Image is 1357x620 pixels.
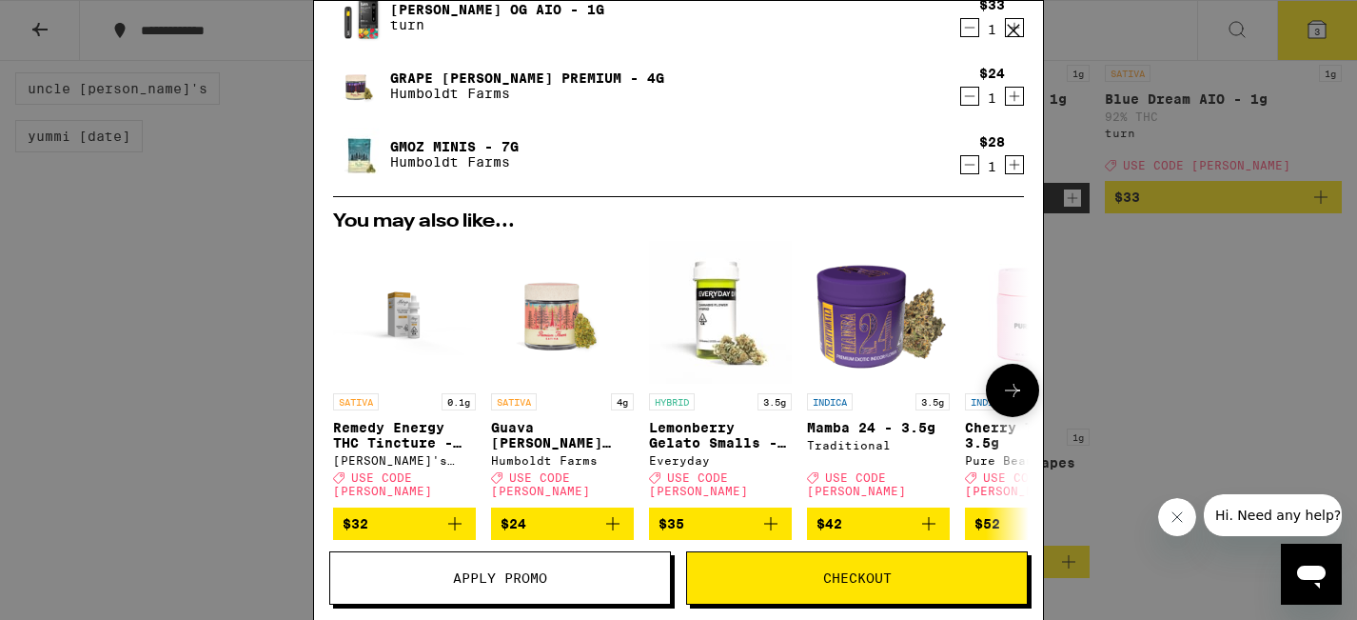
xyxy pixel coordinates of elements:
div: $24 [979,66,1005,81]
p: Humboldt Farms [390,154,519,170]
img: Everyday - Lemonberry Gelato Smalls - 3.5g [649,241,792,384]
button: Apply Promo [329,551,671,605]
img: GMOz Minis - 7g [333,128,386,181]
button: Add to bag [333,508,476,540]
button: Decrement [960,155,979,174]
div: [PERSON_NAME]'s Medicinals [333,454,476,467]
button: Decrement [960,18,979,37]
span: USE CODE [PERSON_NAME] [333,471,432,497]
a: [PERSON_NAME] OG AIO - 1g [390,2,604,17]
button: Checkout [686,551,1028,605]
a: Open page for Mamba 24 - 3.5g from Traditional [807,241,950,508]
img: Humboldt Farms - Guava Mintz Premium - 4g [491,241,634,384]
span: USE CODE [PERSON_NAME] [491,471,590,497]
span: USE CODE [PERSON_NAME] [807,471,906,497]
p: turn [390,17,604,32]
p: SATIVA [491,393,537,410]
div: Humboldt Farms [491,454,634,467]
button: Add to bag [491,508,634,540]
a: Grape [PERSON_NAME] Premium - 4g [390,70,664,86]
p: 0.1g [442,393,476,410]
button: Increment [1005,87,1024,106]
p: Lemonberry Gelato Smalls - 3.5g [649,420,792,450]
a: Open page for Remedy Energy THC Tincture - 1000mg from Mary's Medicinals [333,241,476,508]
p: Humboldt Farms [390,86,664,101]
iframe: Button to launch messaging window [1281,544,1342,605]
button: Add to bag [807,508,950,540]
p: 3.5g [915,393,950,410]
p: INDICA [807,393,853,410]
span: Apply Promo [453,571,547,585]
div: $28 [979,134,1005,150]
span: $42 [816,516,842,531]
p: HYBRID [649,393,695,410]
h2: You may also like... [333,212,1024,231]
span: $24 [501,516,526,531]
div: Everyday [649,454,792,467]
p: 3.5g [757,393,792,410]
a: Open page for Guava Mintz Premium - 4g from Humboldt Farms [491,241,634,508]
button: Decrement [960,87,979,106]
p: 4g [611,393,634,410]
a: Open page for Cherry Tart - 3.5g from Pure Beauty [965,241,1108,508]
span: $32 [343,516,368,531]
div: 1 [979,159,1005,174]
span: USE CODE [PERSON_NAME] [649,471,748,497]
span: USE CODE [PERSON_NAME] [965,471,1064,497]
p: Remedy Energy THC Tincture - 1000mg [333,420,476,450]
img: Traditional - Mamba 24 - 3.5g [807,241,950,384]
a: GMOz Minis - 7g [390,139,519,154]
span: $35 [659,516,684,531]
span: $52 [974,516,1000,531]
p: Mamba 24 - 3.5g [807,420,950,435]
img: Mary's Medicinals - Remedy Energy THC Tincture - 1000mg [333,241,476,384]
button: Increment [1005,155,1024,174]
p: Guava [PERSON_NAME] Premium - 4g [491,420,634,450]
div: Pure Beauty [965,454,1108,467]
a: Open page for Lemonberry Gelato Smalls - 3.5g from Everyday [649,241,792,508]
iframe: Message from company [1204,494,1342,536]
iframe: Close message [1158,498,1196,536]
img: Grape Runtz Premium - 4g [333,59,386,112]
img: Pure Beauty - Cherry Tart - 3.5g [965,241,1108,384]
p: INDICA [965,393,1011,410]
button: Add to bag [965,508,1108,540]
div: Traditional [807,439,950,451]
button: Add to bag [649,508,792,540]
div: 1 [979,90,1005,106]
div: 1 [979,22,1005,37]
p: Cherry Tart - 3.5g [965,420,1108,450]
span: Checkout [823,571,892,585]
